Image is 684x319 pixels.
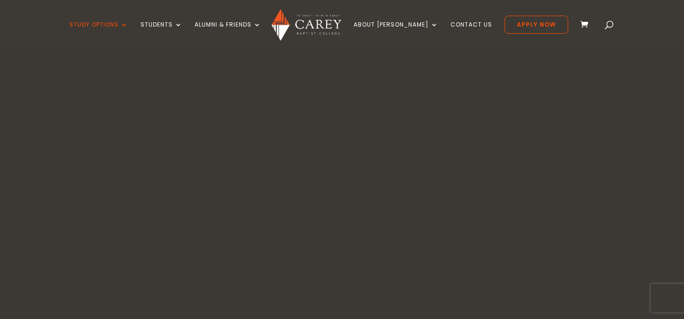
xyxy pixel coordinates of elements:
a: Study Options [69,21,128,44]
a: Alumni & Friends [195,21,261,44]
img: Carey Baptist College [272,9,341,41]
a: Apply Now [505,16,568,34]
a: Contact Us [450,21,492,44]
a: About [PERSON_NAME] [354,21,438,44]
a: Students [141,21,182,44]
